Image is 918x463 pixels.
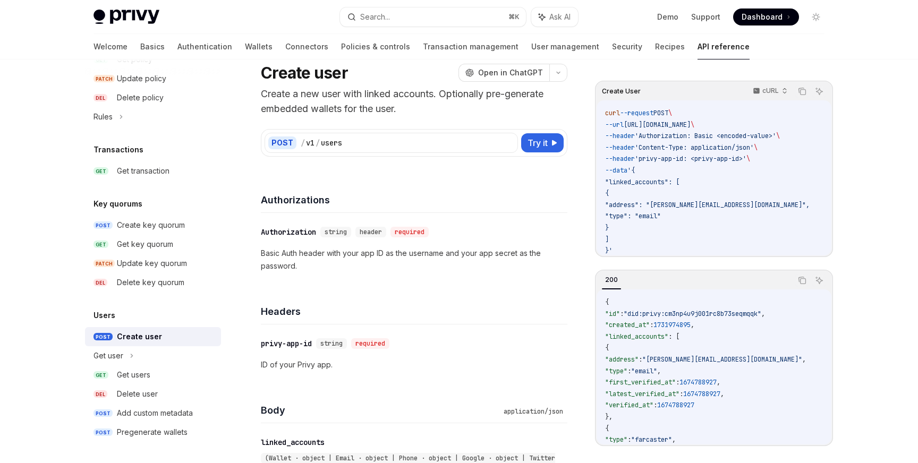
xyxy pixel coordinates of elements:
a: PATCHUpdate key quorum [85,254,221,273]
div: Get user [93,349,123,362]
button: Try it [521,133,564,152]
span: --url [605,121,624,129]
button: Ask AI [812,273,826,287]
span: DEL [93,94,107,102]
span: : [620,310,624,318]
div: linked_accounts [261,437,325,448]
span: string [320,339,343,348]
h1: Create user [261,63,348,82]
span: \ [746,155,750,163]
h4: Headers [261,304,567,319]
a: PATCHUpdate policy [85,69,221,88]
span: "farcaster" [631,435,672,444]
span: --request [620,109,653,117]
span: , [657,367,661,375]
span: POST [93,428,113,436]
div: Create key quorum [117,219,185,231]
span: 1674788927 [679,378,717,387]
span: Dashboard [742,12,783,22]
a: Transaction management [423,34,518,59]
span: \ [776,132,780,140]
div: Create user [117,330,162,343]
a: POSTAdd custom metadata [85,404,221,423]
span: --data [605,166,627,175]
p: cURL [762,87,779,95]
span: : [ [668,332,679,341]
span: GET [93,241,108,248]
div: Update policy [117,72,166,85]
span: PATCH [93,260,115,268]
span: "id" [605,310,620,318]
button: Toggle dark mode [807,8,824,25]
span: "[PERSON_NAME][EMAIL_ADDRESS][DOMAIN_NAME]" [642,355,802,364]
div: 200 [602,273,621,286]
span: 'Content-Type: application/json' [635,143,754,152]
button: Copy the contents from the code block [795,273,809,287]
h5: Key quorums [93,198,142,210]
span: "did:privy:cm3np4u9j001rc8b73seqmqqk" [624,310,761,318]
p: ID of your Privy app. [261,358,567,371]
a: Support [691,12,720,22]
span: }' [605,246,613,255]
span: [URL][DOMAIN_NAME] [624,121,691,129]
span: 1674788927 [683,390,720,398]
a: Dashboard [733,8,799,25]
span: "verified_at" [605,401,653,409]
div: Rules [93,110,113,123]
span: DEL [93,390,107,398]
a: GETGet users [85,365,221,384]
span: "address" [605,355,639,364]
span: : [627,367,631,375]
span: "type": "email" [605,212,661,220]
span: , [802,355,806,364]
span: Create User [602,87,641,96]
span: POST [93,333,113,341]
div: / [316,138,320,148]
span: , [720,390,724,398]
span: } [605,224,609,232]
div: Authorization [261,227,316,237]
a: Connectors [285,34,328,59]
a: POSTCreate user [85,327,221,346]
a: DELDelete policy [85,88,221,107]
a: Policies & controls [341,34,410,59]
div: users [321,138,342,148]
span: 1674788927 [657,401,694,409]
a: POSTPregenerate wallets [85,423,221,442]
a: API reference [698,34,750,59]
span: --header [605,132,635,140]
p: Create a new user with linked accounts. Optionally pre-generate embedded wallets for the user. [261,87,567,116]
div: required [390,227,429,237]
span: \ [668,109,672,117]
span: 'privy-app-id: <privy-app-id>' [635,155,746,163]
span: , [691,321,694,329]
span: : [653,401,657,409]
a: Demo [657,12,678,22]
div: Get key quorum [117,238,173,251]
span: : [639,355,642,364]
span: curl [605,109,620,117]
div: privy-app-id [261,338,312,349]
span: "first_verified_at" [605,378,676,387]
span: : [650,321,653,329]
a: Basics [140,34,165,59]
div: application/json [499,406,567,417]
button: Open in ChatGPT [458,64,549,82]
span: '{ [627,166,635,175]
span: PATCH [93,75,115,83]
div: Delete key quorum [117,276,184,289]
a: Authentication [177,34,232,59]
button: Search...⌘K [340,7,526,27]
div: required [351,338,389,349]
a: Welcome [93,34,127,59]
a: Wallets [245,34,273,59]
span: : [676,378,679,387]
a: DELDelete user [85,384,221,404]
div: POST [268,136,296,149]
a: GETGet key quorum [85,235,221,254]
span: string [325,228,347,236]
div: Update key quorum [117,257,187,270]
span: header [360,228,382,236]
span: { [605,424,609,433]
span: Ask AI [549,12,571,22]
